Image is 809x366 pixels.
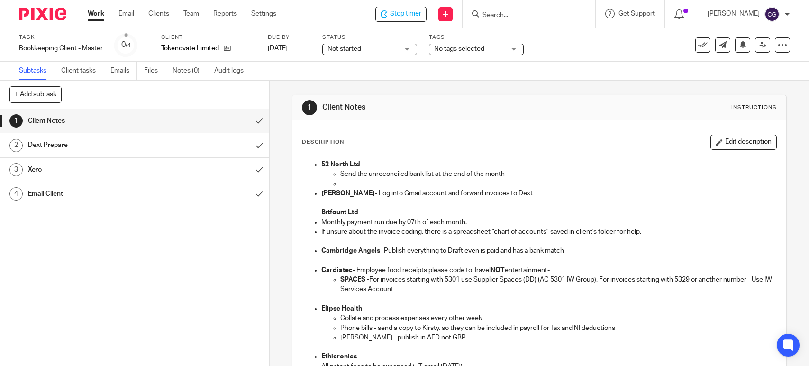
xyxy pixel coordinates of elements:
p: Collate and process expenses every other week [340,313,776,323]
a: Audit logs [214,62,251,80]
span: [DATE] [268,45,288,52]
span: Stop timer [390,9,421,19]
a: Reports [213,9,237,18]
div: 0 [121,39,131,50]
strong: Elipse Health [321,305,362,312]
a: Settings [251,9,276,18]
a: Emails [110,62,137,80]
p: [PERSON_NAME] [708,9,760,18]
span: No tags selected [434,46,484,52]
strong: Cambridge Angels [321,247,380,254]
button: Edit description [710,135,777,150]
p: - Employee food receipts please code to Travel entertainment- [321,265,776,275]
a: Client tasks [61,62,103,80]
small: /4 [126,43,131,48]
a: Subtasks [19,62,54,80]
strong: SPACES - [340,276,369,283]
p: [PERSON_NAME] - publish in AED not GBP [340,333,776,342]
p: Phone bills - send a copy to Kirsty, so they can be included in payroll for Tax and NI deductions [340,323,776,333]
div: 4 [9,187,23,201]
strong: Cardiatec [321,267,353,274]
span: Not started [327,46,361,52]
a: Team [183,9,199,18]
h1: Dext Prepare [28,138,170,152]
h1: Email Client [28,187,170,201]
p: For invoices starting with 5301 use Supplier Spaces (DD) (AC 5301 IW Group). For invoices startin... [340,275,776,294]
div: 3 [9,163,23,176]
div: 1 [9,114,23,128]
p: If unsure about the invoice coding, there is a spreadsheet "chart of accounts" saved in client's ... [321,227,776,237]
label: Due by [268,34,310,41]
div: Tokenovate Limited - Bookkeeping Client - Master [375,7,427,22]
a: Work [88,9,104,18]
label: Status [322,34,417,41]
p: Monthly payment run due by 07th of each month. [321,218,776,227]
strong: Bitfount Ltd [321,209,358,216]
p: - Log into Gmail account and forward invoices to Dext [321,189,776,198]
strong: NOT [491,267,505,274]
div: Instructions [731,104,777,111]
strong: [PERSON_NAME] [321,190,375,197]
p: - Publish everything to Draft even is paid and has a bank match [321,246,776,256]
a: Clients [148,9,169,18]
p: - [321,304,776,313]
div: 2 [9,139,23,152]
a: Files [144,62,165,80]
div: Bookkeeping Client - Master [19,44,103,53]
h1: Client Notes [322,102,560,112]
label: Tags [429,34,524,41]
a: Email [118,9,134,18]
h1: Xero [28,163,170,177]
img: svg%3E [764,7,780,22]
span: Get Support [618,10,655,17]
div: 1 [302,100,317,115]
input: Search [482,11,567,20]
p: Send the unreconciled bank list at the end of the month [340,169,776,179]
a: Notes (0) [173,62,207,80]
h1: Client Notes [28,114,170,128]
button: + Add subtask [9,86,62,102]
p: Tokenovate Limited [161,44,219,53]
label: Client [161,34,256,41]
img: Pixie [19,8,66,20]
label: Task [19,34,103,41]
p: Description [302,138,344,146]
strong: Ethicronics [321,353,357,360]
strong: 52 North Ltd [321,161,360,168]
